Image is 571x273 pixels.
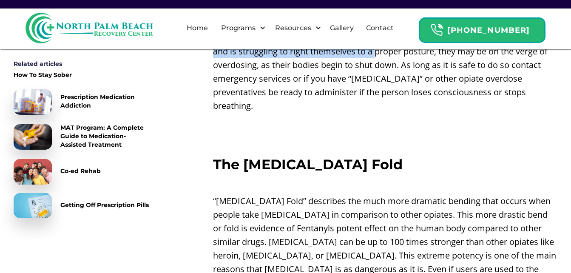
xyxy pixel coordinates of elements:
[60,123,150,149] div: MAT Program: A Complete Guide to Medication-Assisted Treatment
[213,156,403,173] strong: The [MEDICAL_DATA] Fold
[219,23,258,33] div: Programs
[447,26,530,35] strong: [PHONE_NUMBER]
[273,23,313,33] div: Resources
[213,135,557,148] p: ‍
[60,201,149,209] div: Getting Off Prescription Pills
[14,60,150,68] div: Related articles
[213,117,557,131] p: ‍
[419,13,545,43] a: Header Calendar Icons[PHONE_NUMBER]
[14,123,150,151] a: MAT Program: A Complete Guide to Medication-Assisted Treatment
[361,14,399,42] a: Contact
[14,159,150,185] a: Co-ed Rehab
[14,89,150,115] a: Prescription Medication Addiction
[213,176,557,190] p: ‍
[60,93,150,110] div: Prescription Medication Addiction
[268,14,324,42] div: Resources
[182,14,213,42] a: Home
[325,14,359,42] a: Gallery
[14,193,150,219] a: Getting Off Prescription Pills
[14,71,72,79] div: How To Stay Sober
[430,23,443,37] img: Header Calendar Icons
[60,167,101,175] div: Co-ed Rehab
[14,71,150,81] a: How To Stay Sober
[214,14,268,42] div: Programs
